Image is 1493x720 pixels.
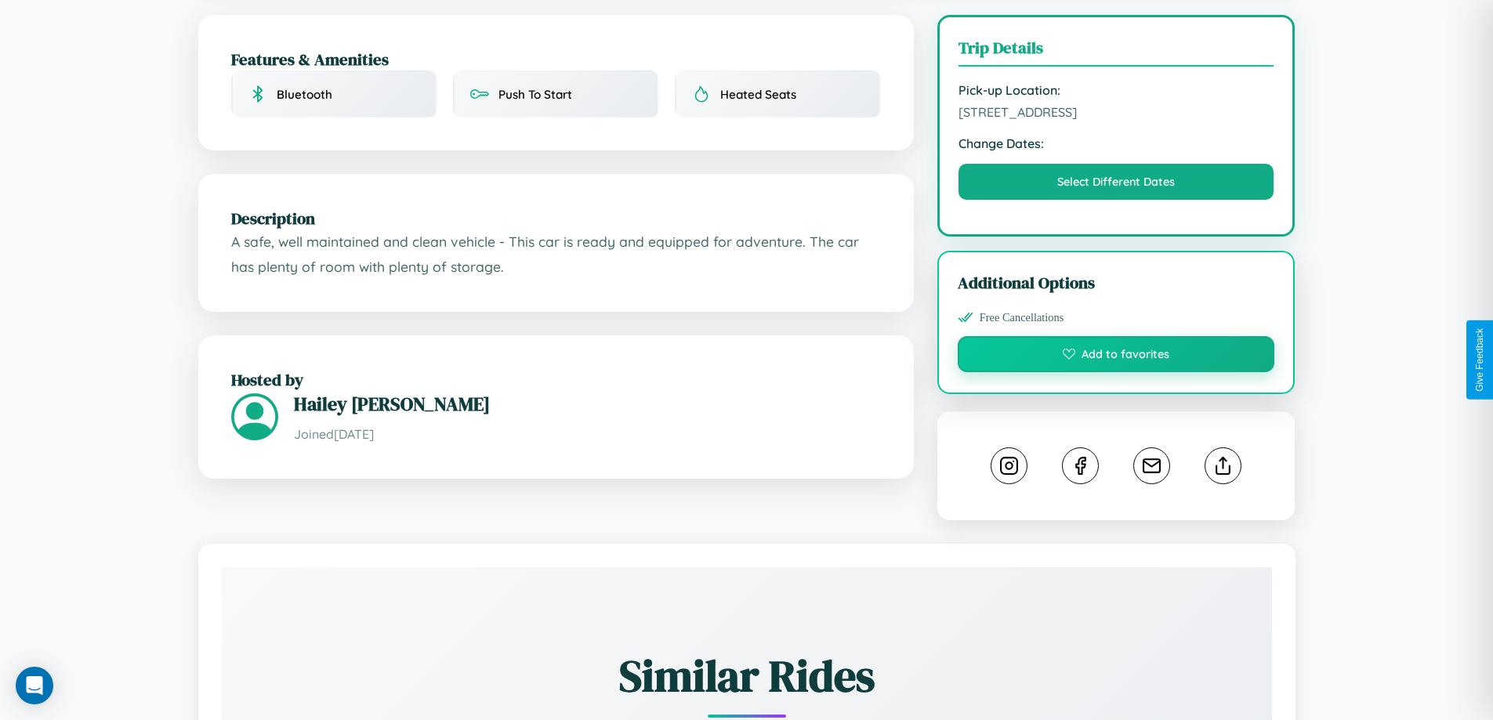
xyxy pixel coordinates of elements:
[980,311,1064,324] span: Free Cancellations
[16,667,53,704] div: Open Intercom Messenger
[958,104,1274,120] span: [STREET_ADDRESS]
[720,87,796,102] span: Heated Seats
[277,646,1217,706] h2: Similar Rides
[294,423,881,446] p: Joined [DATE]
[958,271,1275,294] h3: Additional Options
[958,136,1274,151] strong: Change Dates:
[958,164,1274,200] button: Select Different Dates
[958,36,1274,67] h3: Trip Details
[277,87,332,102] span: Bluetooth
[231,230,881,279] p: A safe, well maintained and clean vehicle - This car is ready and equipped for adventure. The car...
[231,48,881,71] h2: Features & Amenities
[231,207,881,230] h2: Description
[1474,328,1485,392] div: Give Feedback
[958,82,1274,98] strong: Pick-up Location:
[958,336,1275,372] button: Add to favorites
[294,391,881,417] h3: Hailey [PERSON_NAME]
[231,368,881,391] h2: Hosted by
[498,87,572,102] span: Push To Start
